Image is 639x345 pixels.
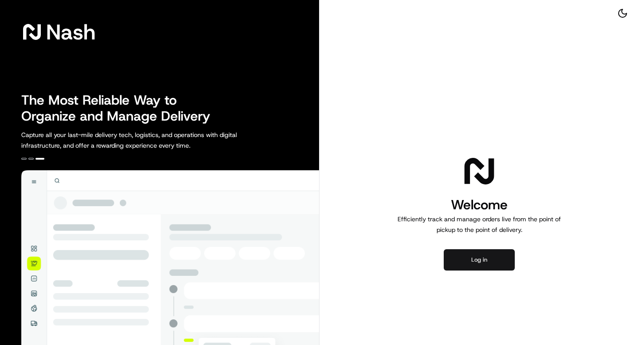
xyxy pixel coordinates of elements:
button: Log in [444,249,515,271]
h2: The Most Reliable Way to Organize and Manage Delivery [21,92,220,124]
p: Efficiently track and manage orders live from the point of pickup to the point of delivery. [394,214,564,235]
span: Nash [46,23,95,41]
h1: Welcome [394,196,564,214]
p: Capture all your last-mile delivery tech, logistics, and operations with digital infrastructure, ... [21,129,277,151]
